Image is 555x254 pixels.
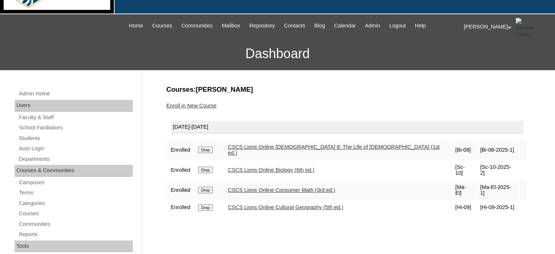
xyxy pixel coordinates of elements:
input: Drop [198,204,212,211]
td: [Ma-El-2025-1] [477,181,519,200]
a: Contacts [280,22,309,30]
a: Campuses [18,178,133,187]
a: CSCS Lions Online Cultural Geography (5th ed.) [228,204,343,210]
input: Drop [198,167,212,173]
a: Auto Login [18,144,133,153]
a: CSCS Lions Online [DEMOGRAPHIC_DATA] 8: The Life of [DEMOGRAPHIC_DATA] (1st ed.) [228,144,440,156]
a: Departments [18,155,133,164]
td: [Sc-10-2025-2] [477,160,519,180]
a: Students [18,134,133,143]
div: Courses & Communities [15,165,133,177]
td: Enrolled [167,160,194,180]
td: [Hi-09] [452,201,476,215]
span: Contacts [284,22,305,30]
input: Drop [198,187,212,193]
span: Courses [152,22,172,30]
span: Help [415,22,426,30]
a: Courses [149,22,176,30]
td: [Bi-08] [452,140,476,160]
span: Calendar [334,22,356,30]
span: Communities [181,22,213,30]
a: Communities [178,22,216,30]
div: [DATE]-[DATE] [171,121,523,133]
td: Enrolled [167,201,194,215]
a: Home [125,22,147,30]
td: [Sc-10] [452,160,476,180]
td: [Bi-08-2025-1] [477,140,519,160]
h3: Dashboard [4,37,551,70]
a: School Facilitators [18,123,133,132]
span: Repository [249,22,275,30]
td: Enrolled [167,181,194,200]
td: [Hi-09-2025-1] [477,201,519,215]
a: Calendar [331,22,359,30]
h3: Courses:[PERSON_NAME] [166,85,528,94]
a: Faculty & Staff [18,113,133,122]
span: Logout [389,22,406,30]
a: Admin [361,22,384,30]
img: Stephanie Phillips [516,18,534,36]
a: Enroll in New Course [166,103,217,109]
a: CSCS Lions Online Biology (6th ed.) [228,167,315,173]
a: Categories [18,199,133,208]
a: Admin Home [18,89,133,98]
a: Repository [246,22,278,30]
td: [Ma-El] [452,181,476,200]
input: Drop [198,147,212,153]
a: Mailbox [218,22,244,30]
a: Courses [18,209,133,218]
div: Users [15,100,133,111]
div: Tools [15,240,133,252]
a: Logout [386,22,409,30]
a: Blog [311,22,328,30]
a: Terms [18,188,133,197]
div: [PERSON_NAME] [464,18,548,36]
td: Enrolled [167,140,194,160]
a: Help [411,22,429,30]
span: Home [129,22,143,30]
a: CSCS Lions Online Consumer Math (3rd ed.) [228,187,335,193]
a: Reports [18,230,133,239]
span: Mailbox [222,22,240,30]
span: Admin [365,22,380,30]
span: Blog [314,22,325,30]
a: Communities [18,220,133,229]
